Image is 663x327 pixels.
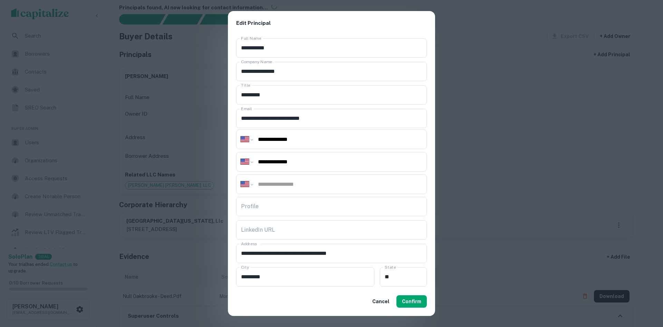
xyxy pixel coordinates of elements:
label: Full Name [241,35,261,41]
label: Email [241,106,252,112]
label: Address [241,241,257,247]
button: Confirm [396,295,427,308]
label: City [241,264,249,270]
label: Company Name [241,59,272,65]
label: State [385,264,396,270]
h2: Edit Principal [228,11,435,36]
button: Cancel [369,295,392,308]
iframe: Chat Widget [628,272,663,305]
label: Title [241,82,250,88]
